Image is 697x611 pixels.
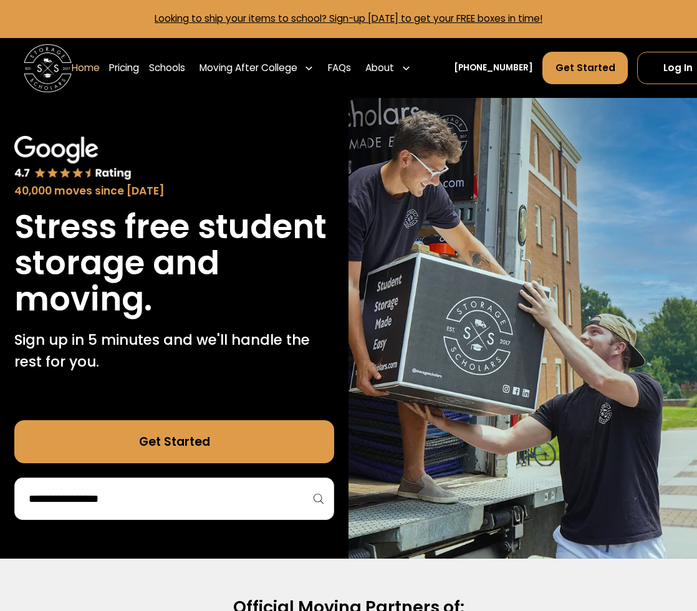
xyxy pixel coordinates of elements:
[328,51,351,85] a: FAQs
[24,44,72,92] img: Storage Scholars main logo
[365,61,394,75] div: About
[14,183,334,200] div: 40,000 moves since [DATE]
[14,209,334,317] h1: Stress free student storage and moving.
[149,51,185,85] a: Schools
[14,329,334,372] p: Sign up in 5 minutes and we'll handle the rest for you.
[348,98,697,559] img: Storage Scholars makes moving and storage easy.
[72,51,100,85] a: Home
[195,51,319,85] div: Moving After College
[109,51,139,85] a: Pricing
[14,136,132,181] img: Google 4.7 star rating
[14,420,334,463] a: Get Started
[155,12,542,25] a: Looking to ship your items to school? Sign-up [DATE] to get your FREE boxes in time!
[361,51,416,85] div: About
[454,62,533,74] a: [PHONE_NUMBER]
[24,44,72,92] a: home
[542,52,627,84] a: Get Started
[199,61,297,75] div: Moving After College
